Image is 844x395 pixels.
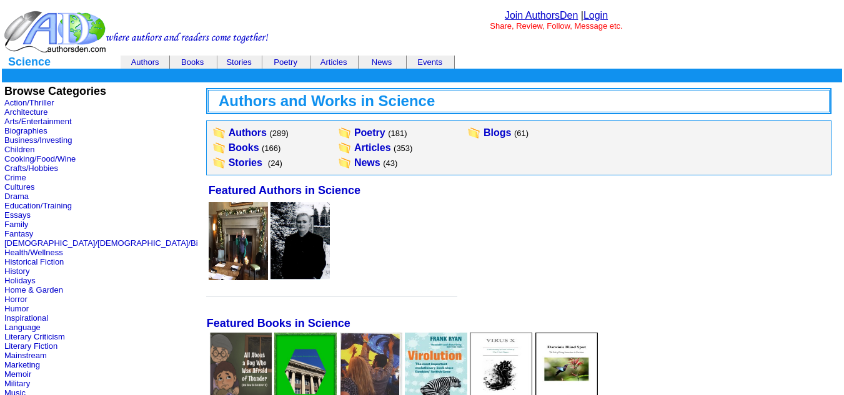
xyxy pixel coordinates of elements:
a: Poetry [354,127,385,138]
a: Family [4,220,28,229]
a: Authors [229,127,267,138]
a: Biographies [4,126,47,135]
a: Literary Criticism [4,332,65,341]
a: Humor [4,304,29,313]
img: WorksFolder.gif [212,127,226,139]
font: | [581,10,608,21]
a: Children [4,145,34,154]
font: (181) [388,129,407,138]
a: Architecture [4,107,47,117]
font: (24) [268,158,282,168]
a: Historical Fiction [4,257,64,266]
img: WorksFolder.gif [338,127,352,139]
font: Featured Books in Science [207,317,350,329]
b: Science [8,56,51,68]
a: Drama [4,192,29,201]
a: Authors [131,57,159,67]
font: (61) [514,129,529,138]
font: (166) [262,144,281,153]
font: (43) [383,158,397,168]
a: Crime [4,173,26,182]
font: Featured Authors in Science [209,184,360,197]
font: (353) [394,144,412,153]
a: Join AuthorsDen [505,10,578,21]
a: Stories [229,157,262,168]
b: Authors and Works in Science [219,92,435,109]
a: Articles [320,57,347,67]
a: Books [181,57,204,67]
a: Arts/Entertainment [4,117,72,126]
img: header_logo2.gif [4,10,269,54]
a: Events [417,57,442,67]
img: 57433.jpg [271,202,330,280]
a: Crafts/Hobbies [4,163,58,173]
a: Holidays [4,276,36,285]
a: Poetry [274,57,297,67]
b: Browse Categories [4,85,106,97]
img: WorksFolder.gif [338,157,352,169]
a: Frank Ryan [271,271,330,282]
a: Inspirational [4,313,48,323]
a: Horror [4,295,27,304]
a: Education/Training [4,201,72,210]
a: Blogs [484,127,511,138]
img: WorksFolder.gif [467,127,481,139]
a: Action/Thriller [4,98,54,107]
a: Articles [354,142,391,153]
a: Login [583,10,608,21]
a: News [372,57,392,67]
font: (289) [269,129,288,138]
font: Share, Review, Follow, Message etc. [490,21,622,31]
a: [DEMOGRAPHIC_DATA]/[DEMOGRAPHIC_DATA]/Bi [4,238,198,248]
a: Literary Fiction [4,341,57,351]
a: News [354,157,380,168]
a: Business/Investing [4,135,72,145]
a: Essays [4,210,31,220]
a: Mainstream [4,351,47,360]
a: Featured Books in Science [207,318,350,329]
a: Cooking/Food/Wine [4,154,76,163]
a: Marketing [4,360,40,369]
img: 177330.jpeg [209,202,268,280]
a: Memoir [4,369,31,379]
img: WorksFolder.gif [212,142,226,154]
a: Dr. Patrick ODougherty [209,271,268,282]
a: Language [4,323,41,332]
a: Fantasy [4,229,33,238]
img: WorksFolder.gif [212,157,226,169]
a: Featured Authors in Science [209,185,360,196]
a: Military [4,379,30,388]
a: Cultures [4,182,34,192]
a: Stories [226,57,251,67]
img: WorksFolder.gif [338,142,352,154]
a: Home & Garden [4,285,63,295]
a: Books [229,142,259,153]
a: Health/Wellness [4,248,63,257]
a: History [4,266,29,276]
